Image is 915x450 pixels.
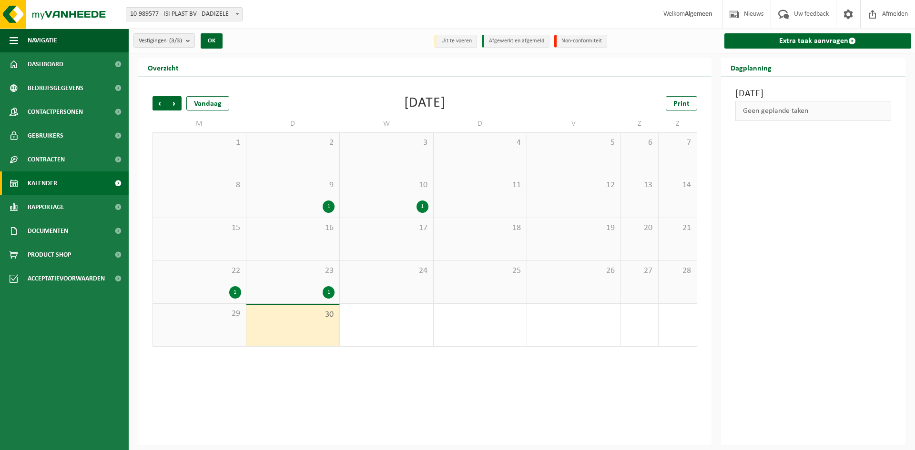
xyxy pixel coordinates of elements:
span: 13 [626,180,654,190]
span: Gebruikers [28,124,63,148]
span: 17 [345,223,428,233]
span: 10-989577 - ISI PLAST BV - DADIZELE [126,7,243,21]
count: (3/3) [169,38,182,44]
span: 27 [626,266,654,276]
span: 11 [438,180,522,190]
span: 26 [532,266,616,276]
td: Z [659,115,697,132]
td: D [434,115,528,132]
td: Z [621,115,659,132]
li: Uit te voeren [434,35,477,48]
div: Vandaag [186,96,229,110]
a: Print [666,96,697,110]
div: Geen geplande taken [735,101,892,121]
span: Product Shop [28,243,71,267]
span: 24 [345,266,428,276]
span: 19 [532,223,616,233]
span: 14 [663,180,691,190]
span: 29 [158,309,241,319]
div: 1 [323,200,335,213]
span: 18 [438,223,522,233]
span: 21 [663,223,691,233]
span: Contactpersonen [28,100,83,124]
span: 10-989577 - ISI PLAST BV - DADIZELE [126,8,242,21]
td: M [152,115,246,132]
span: 5 [532,138,616,148]
div: 1 [323,286,335,299]
span: Bedrijfsgegevens [28,76,83,100]
span: Dashboard [28,52,63,76]
div: [DATE] [404,96,446,110]
h2: Overzicht [138,58,188,77]
span: 30 [251,310,335,320]
span: 7 [663,138,691,148]
span: 23 [251,266,335,276]
span: 25 [438,266,522,276]
li: Non-conformiteit [554,35,607,48]
td: D [246,115,340,132]
span: 3 [345,138,428,148]
h2: Dagplanning [721,58,781,77]
iframe: chat widget [5,429,159,450]
strong: Algemeen [685,10,712,18]
span: Vestigingen [139,34,182,48]
span: Contracten [28,148,65,171]
span: 22 [158,266,241,276]
span: 4 [438,138,522,148]
h3: [DATE] [735,87,892,101]
span: Print [673,100,690,108]
td: W [340,115,434,132]
span: 9 [251,180,335,190]
span: 12 [532,180,616,190]
button: Vestigingen(3/3) [133,33,195,48]
span: Navigatie [28,29,57,52]
span: 2 [251,138,335,148]
span: 15 [158,223,241,233]
span: Documenten [28,219,68,243]
span: 1 [158,138,241,148]
span: Kalender [28,171,57,195]
a: Extra taak aanvragen [724,33,912,49]
span: 10 [345,180,428,190]
span: Vorige [152,96,167,110]
span: Volgende [167,96,182,110]
span: 28 [663,266,691,276]
span: 8 [158,180,241,190]
div: 1 [417,200,428,213]
span: 16 [251,223,335,233]
span: Acceptatievoorwaarden [28,267,105,290]
td: V [527,115,621,132]
li: Afgewerkt en afgemeld [482,35,549,48]
span: Rapportage [28,195,64,219]
button: OK [201,33,223,49]
div: 1 [229,286,241,299]
span: 20 [626,223,654,233]
span: 6 [626,138,654,148]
